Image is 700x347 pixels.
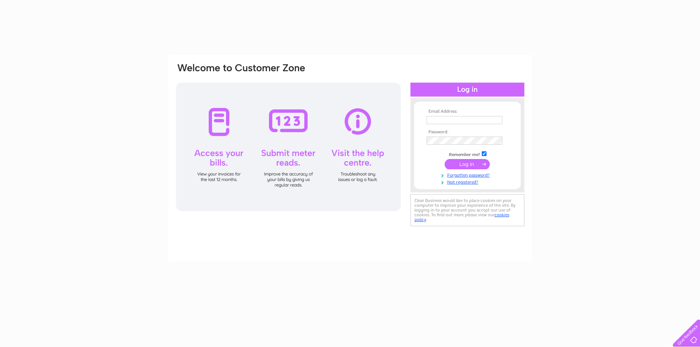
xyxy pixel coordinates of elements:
[425,109,510,114] th: Email Address:
[427,178,510,185] a: Not registered?
[414,212,509,222] a: cookies policy
[425,150,510,158] td: Remember me?
[445,159,490,169] input: Submit
[427,171,510,178] a: Forgotten password?
[410,194,524,226] div: Clear Business would like to place cookies on your computer to improve your experience of the sit...
[425,130,510,135] th: Password:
